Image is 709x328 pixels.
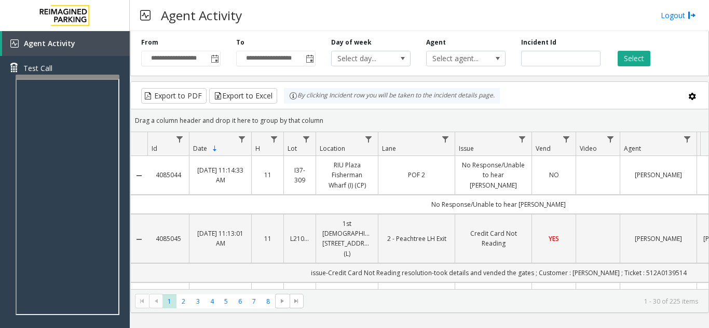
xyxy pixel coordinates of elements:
[176,294,190,308] span: Page 2
[255,144,260,153] span: H
[131,132,708,289] div: Data table
[331,38,372,47] label: Day of week
[152,144,157,153] span: Id
[205,294,219,308] span: Page 4
[560,132,574,146] a: Vend Filter Menu
[24,38,75,48] span: Agent Activity
[289,92,297,100] img: infoIcon.svg
[322,219,372,259] a: 1st [DEMOGRAPHIC_DATA], [STREET_ADDRESS] (L)
[459,144,474,153] span: Issue
[154,234,183,244] a: 4085045
[385,234,448,244] a: 2 - Peachtree LH Exit
[332,51,394,66] span: Select day...
[211,145,219,153] span: Sortable
[426,38,446,47] label: Agent
[618,51,650,66] button: Select
[131,172,147,180] a: Collapse Details
[209,88,277,104] button: Export to Excel
[2,31,130,56] a: Agent Activity
[427,51,489,66] span: Select agent...
[193,144,207,153] span: Date
[604,132,618,146] a: Video Filter Menu
[624,144,641,153] span: Agent
[191,294,205,308] span: Page 3
[362,132,376,146] a: Location Filter Menu
[154,170,183,180] a: 4085044
[275,294,289,308] span: Go to the next page
[538,234,569,244] a: YES
[549,234,559,243] span: YES
[261,294,275,308] span: Page 8
[304,51,315,66] span: Toggle popup
[131,111,708,130] div: Drag a column header and drop it here to group by that column
[247,294,261,308] span: Page 7
[236,38,244,47] label: To
[680,132,694,146] a: Agent Filter Menu
[284,88,500,104] div: By clicking Incident row you will be taken to the incident details page.
[320,144,345,153] span: Location
[209,51,220,66] span: Toggle popup
[288,144,297,153] span: Lot
[219,294,233,308] span: Page 5
[322,160,372,190] a: RIU Plaza Fisherman Wharf (I) (CP)
[258,234,277,244] a: 11
[661,10,696,21] a: Logout
[278,297,287,305] span: Go to the next page
[580,144,597,153] span: Video
[439,132,453,146] a: Lane Filter Menu
[233,294,247,308] span: Page 6
[515,132,529,146] a: Issue Filter Menu
[461,229,525,248] a: Credit Card Not Reading
[23,63,52,74] span: Test Call
[536,144,551,153] span: Vend
[299,132,313,146] a: Lot Filter Menu
[290,294,304,308] span: Go to the last page
[521,38,556,47] label: Incident Id
[258,170,277,180] a: 11
[688,10,696,21] img: logout
[290,165,309,185] a: I37-309
[162,294,176,308] span: Page 1
[141,88,207,104] button: Export to PDF
[290,234,309,244] a: L21078200
[140,3,151,28] img: pageIcon
[310,297,698,306] kendo-pager-info: 1 - 30 of 225 items
[141,38,158,47] label: From
[196,229,245,248] a: [DATE] 11:13:01 AM
[461,160,525,190] a: No Response/Unable to hear [PERSON_NAME]
[626,234,690,244] a: [PERSON_NAME]
[267,132,281,146] a: H Filter Menu
[322,287,372,327] a: [PERSON_NAME][GEOGRAPHIC_DATA] ([GEOGRAPHIC_DATA]) (I) (R390)
[173,132,187,146] a: Id Filter Menu
[156,3,247,28] h3: Agent Activity
[626,170,690,180] a: [PERSON_NAME]
[549,170,559,179] span: NO
[292,297,301,305] span: Go to the last page
[538,170,569,180] a: NO
[10,39,19,48] img: 'icon'
[131,235,147,244] a: Collapse Details
[382,144,396,153] span: Lane
[196,165,245,185] a: [DATE] 11:14:33 AM
[385,170,448,180] a: POF 2
[235,132,249,146] a: Date Filter Menu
